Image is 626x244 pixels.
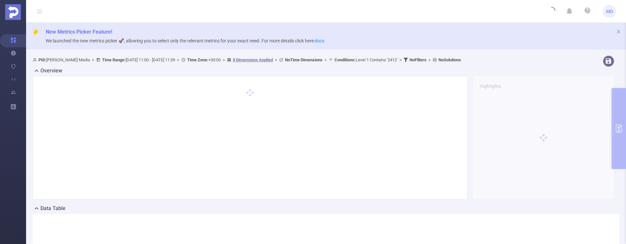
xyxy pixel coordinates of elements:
img: Protected Media [5,4,21,20]
a: docs [315,38,324,43]
b: Conditions : [335,57,356,62]
span: > [273,57,279,62]
span: Level 1 Contains '2412' [335,57,397,62]
span: > [426,57,433,62]
span: > [397,57,404,62]
u: 8 Dimensions Applied [233,57,273,62]
span: MD [606,5,613,18]
b: Time Range: [102,57,126,62]
span: > [90,57,96,62]
i: icon: close [616,29,621,34]
b: No Filters [410,57,426,62]
span: New Metrics Picker Feature! [46,29,112,35]
span: > [322,57,329,62]
b: Time Zone: [187,57,208,62]
span: [PERSON_NAME] Media [DATE] 11:00 - [DATE] 11:59 +00:00 [33,57,461,62]
button: icon: close [616,28,621,35]
i: icon: loading [547,7,555,16]
b: No Time Dimensions [285,57,322,62]
b: PID: [38,57,46,62]
span: > [221,57,227,62]
b: No Solutions [439,57,461,62]
h2: Data Table [40,205,66,212]
i: icon: thunderbolt [33,29,39,36]
span: We launched the new metrics picker 🚀, allowing you to select only the relevant metrics for your e... [46,38,324,43]
h2: Overview [40,67,62,75]
i: icon: user [33,58,38,62]
span: > [175,57,181,62]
